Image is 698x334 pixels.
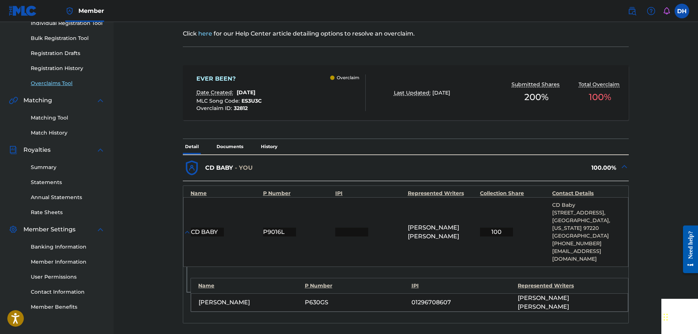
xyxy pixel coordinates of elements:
[408,223,476,241] span: [PERSON_NAME] [PERSON_NAME]
[411,282,514,290] div: IPI
[31,243,105,251] a: Banking Information
[196,89,235,96] p: Date Created:
[661,299,698,334] iframe: Chat Widget
[31,258,105,266] a: Member Information
[198,30,212,37] a: here
[675,4,689,18] div: User Menu
[259,139,280,154] p: History
[394,89,432,97] p: Last Updated:
[198,282,301,290] div: Name
[31,209,105,216] a: Rate Sheets
[644,4,658,18] div: Help
[432,89,450,96] span: [DATE]
[196,74,262,83] div: EVER BEEN?
[647,7,655,15] img: help
[196,98,241,104] span: MLC Song Code :
[31,129,105,137] a: Match History
[237,89,255,96] span: [DATE]
[552,217,621,232] p: [GEOGRAPHIC_DATA], [US_STATE] 97220
[663,7,670,15] div: Notifications
[191,190,259,197] div: Name
[78,7,104,15] span: Member
[411,298,514,307] div: 01296708607
[23,146,51,154] span: Royalties
[589,91,611,104] span: 100 %
[31,179,105,186] a: Statements
[552,201,621,209] p: CD Baby
[480,190,549,197] div: Collection Share
[9,96,18,105] img: Matching
[579,81,621,88] p: Total Overclaim
[183,139,201,154] p: Detail
[552,247,621,263] p: [EMAIL_ADDRESS][DOMAIN_NAME]
[9,225,18,234] img: Member Settings
[305,298,407,307] div: P630GS
[9,5,37,16] img: MLC Logo
[552,240,621,247] p: [PHONE_NUMBER]
[305,282,408,290] div: P Number
[518,294,620,311] span: [PERSON_NAME] [PERSON_NAME]
[677,220,698,279] iframe: Resource Center
[23,225,75,234] span: Member Settings
[552,190,621,197] div: Contact Details
[214,139,245,154] p: Documents
[23,96,52,105] span: Matching
[263,190,332,197] div: P Number
[234,105,248,111] span: 32812
[235,164,253,172] p: - YOU
[518,282,621,290] div: Represented Writers
[31,288,105,296] a: Contact Information
[31,34,105,42] a: Bulk Registration Tool
[31,114,105,122] a: Matching Tool
[406,159,629,177] div: 100.00%
[31,194,105,201] a: Annual Statements
[31,303,105,311] a: Member Benefits
[335,190,404,197] div: IPI
[65,7,74,15] img: Top Rightsholder
[31,65,105,72] a: Registration History
[183,29,526,38] p: Click for our Help Center article detailing options to resolve an overclaim.
[96,96,105,105] img: expand
[552,232,621,240] p: [GEOGRAPHIC_DATA]
[183,159,201,177] img: dfb38c8551f6dcc1ac04.svg
[31,49,105,57] a: Registration Drafts
[31,80,105,87] a: Overclaims Tool
[524,91,549,104] span: 200 %
[337,74,359,81] p: Overclaim
[241,98,262,104] span: ES3U3C
[620,162,629,171] img: expand-cell-toggle
[31,19,105,27] a: Individual Registration Tool
[199,298,301,307] div: [PERSON_NAME]
[552,209,621,217] p: [STREET_ADDRESS],
[31,273,105,281] a: User Permissions
[196,105,234,111] span: Overclaim ID :
[205,164,233,172] p: CD BABY
[628,7,636,15] img: search
[96,146,105,154] img: expand
[31,164,105,171] a: Summary
[96,225,105,234] img: expand
[184,228,191,236] img: expand-cell-toggle
[625,4,639,18] a: Public Search
[664,306,668,328] div: Drag
[183,65,629,120] a: EVER BEEN?Date Created:[DATE]MLC Song Code:ES3U3COverclaim ID:32812 OverclaimLast Updated:[DATE]S...
[512,81,561,88] p: Submitted Shares
[408,190,476,197] div: Represented Writers
[9,146,18,154] img: Royalties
